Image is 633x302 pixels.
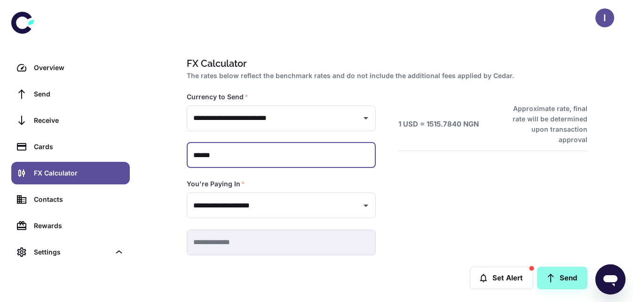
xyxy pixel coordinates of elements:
[359,111,372,125] button: Open
[11,56,130,79] a: Overview
[34,89,124,99] div: Send
[595,264,625,294] iframe: Button to launch messaging window
[34,168,124,178] div: FX Calculator
[359,199,372,212] button: Open
[11,215,130,237] a: Rewards
[11,188,130,211] a: Contacts
[34,142,124,152] div: Cards
[11,162,130,184] a: FX Calculator
[470,267,533,289] button: Set Alert
[398,119,479,130] h6: 1 USD = 1515.7840 NGN
[187,179,245,189] label: You're Paying In
[537,267,587,289] a: Send
[34,247,110,257] div: Settings
[187,92,248,102] label: Currency to Send
[11,83,130,105] a: Send
[11,109,130,132] a: Receive
[11,241,130,263] div: Settings
[502,103,587,145] h6: Approximate rate, final rate will be determined upon transaction approval
[595,8,614,27] button: I
[34,194,124,205] div: Contacts
[34,221,124,231] div: Rewards
[11,135,130,158] a: Cards
[34,115,124,126] div: Receive
[34,63,124,73] div: Overview
[187,56,584,71] h1: FX Calculator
